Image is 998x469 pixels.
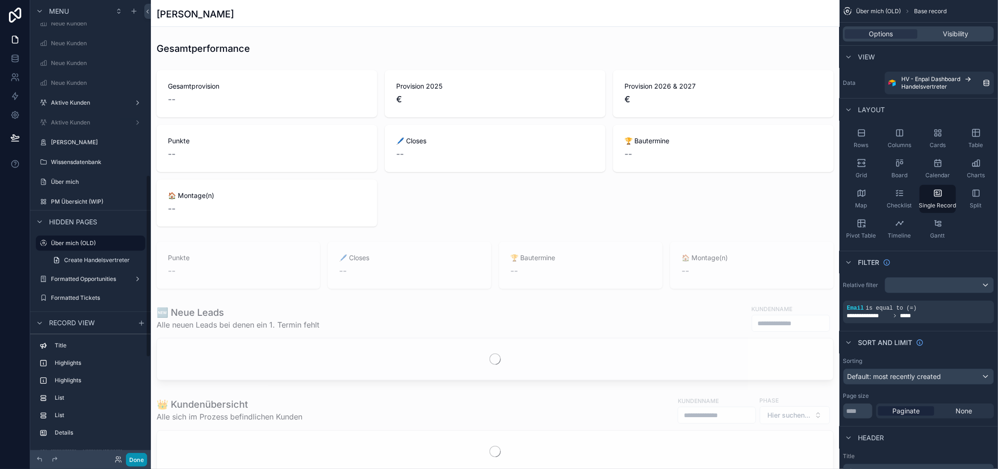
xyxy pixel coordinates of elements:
[920,124,956,153] button: Cards
[47,253,145,268] a: Create Handelsvertreter
[848,372,941,380] span: Default: most recently created
[847,305,864,312] span: Email
[36,115,145,130] a: Aktive Kunden
[882,124,918,153] button: Columns
[51,178,143,186] label: Über mich
[49,7,69,16] span: Menu
[882,215,918,243] button: Timeline
[49,319,95,328] span: Record view
[51,40,143,47] label: Neue Kunden
[843,369,994,385] button: Default: most recently created
[856,202,867,209] span: Map
[943,29,969,39] span: Visibility
[64,256,130,264] span: Create Handelsvertreter
[892,172,908,179] span: Board
[51,239,140,247] label: Über mich (OLD)
[857,8,901,15] span: Über mich (OLD)
[36,290,145,305] a: Formatted Tickets
[870,29,894,39] span: Options
[887,202,912,209] span: Checklist
[36,16,145,31] a: Neue Kunden
[847,232,876,239] span: Pivot Table
[970,202,982,209] span: Split
[51,20,143,27] label: Neue Kunden
[902,75,961,83] span: HV - Enpal Dashboard
[36,272,145,287] a: Formatted Opportunities
[126,453,147,467] button: Done
[920,155,956,183] button: Calendar
[36,194,145,209] a: PM Übersicht (WIP)
[36,135,145,150] a: [PERSON_NAME]
[858,338,913,347] span: Sort And Limit
[51,139,143,146] label: [PERSON_NAME]
[915,8,947,15] span: Base record
[36,36,145,51] a: Neue Kunden
[931,232,945,239] span: Gantt
[30,334,151,450] div: scrollable content
[858,52,875,62] span: View
[157,8,234,21] h1: [PERSON_NAME]
[882,185,918,213] button: Checklist
[888,232,911,239] span: Timeline
[882,155,918,183] button: Board
[36,236,145,251] a: Über mich (OLD)
[889,79,896,87] img: Airtable Logo
[958,124,994,153] button: Table
[926,172,950,179] span: Calendar
[958,155,994,183] button: Charts
[858,433,884,443] span: Header
[967,172,985,179] span: Charts
[893,406,920,416] span: Paginate
[843,281,881,289] label: Relative filter
[51,79,143,87] label: Neue Kunden
[51,275,130,283] label: Formatted Opportunities
[51,59,143,67] label: Neue Kunden
[51,158,143,166] label: Wissensdatenbank
[55,377,141,385] label: Highlights
[36,56,145,71] a: Neue Kunden
[51,294,143,302] label: Formatted Tickets
[843,124,880,153] button: Rows
[36,95,145,110] a: Aktive Kunden
[888,141,912,149] span: Columns
[49,217,97,227] span: Hidden pages
[36,309,145,324] a: SC1 Booking
[930,141,946,149] span: Cards
[920,185,956,213] button: Single Record
[843,453,994,460] label: Title
[55,429,141,437] label: Details
[51,99,130,107] label: Aktive Kunden
[920,215,956,243] button: Gantt
[843,185,880,213] button: Map
[856,172,867,179] span: Grid
[919,202,956,209] span: Single Record
[858,105,885,115] span: Layout
[51,119,130,126] label: Aktive Kunden
[55,342,141,350] label: Title
[866,305,917,312] span: is equal to (=)
[843,357,863,365] label: Sorting
[843,215,880,243] button: Pivot Table
[843,79,881,87] label: Data
[36,75,145,91] a: Neue Kunden
[858,258,880,267] span: Filter
[55,360,141,367] label: Highlights
[969,141,983,149] span: Table
[843,155,880,183] button: Grid
[885,72,994,94] a: HV - Enpal DashboardHandelsvertreter
[956,406,973,416] span: None
[36,155,145,170] a: Wissensdatenbank
[55,395,141,402] label: List
[854,141,869,149] span: Rows
[51,198,143,206] label: PM Übersicht (WIP)
[843,392,869,400] label: Page size
[902,83,948,91] span: Handelsvertreter
[36,174,145,189] a: Über mich
[958,185,994,213] button: Split
[55,412,141,420] label: List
